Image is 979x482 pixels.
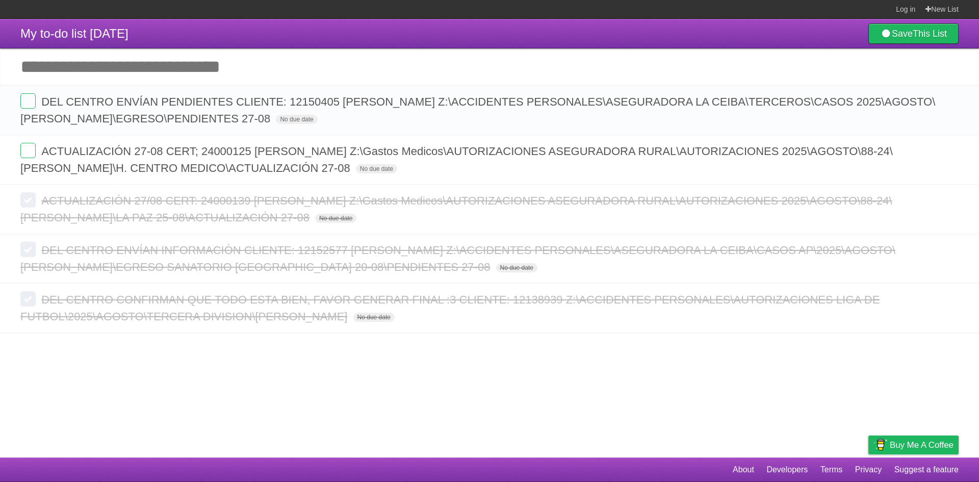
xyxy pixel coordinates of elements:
[276,115,317,124] span: No due date
[315,214,356,223] span: No due date
[20,293,880,323] span: DEL CENTRO CONFIRMAN QUE TODO ESTA BIEN, FAVOR GENERAR FINAL :3 CLIENTE: 12138939 Z:\ACCIDENTES P...
[356,164,397,173] span: No due date
[733,460,754,479] a: About
[913,29,947,39] b: This List
[873,436,887,453] img: Buy me a coffee
[496,263,537,272] span: No due date
[20,194,892,224] span: ACTUALIZACIÓN 27/08 CERT: 24000139 [PERSON_NAME] Z:\Gastos Medicos\AUTORIZACIONES ASEGURADORA RUR...
[894,460,959,479] a: Suggest a feature
[20,291,36,307] label: Done
[868,23,959,44] a: SaveThis List
[820,460,843,479] a: Terms
[20,145,893,174] span: ACTUALIZACIÓN 27-08 CERT; 24000125 [PERSON_NAME] Z:\Gastos Medicos\AUTORIZACIONES ASEGURADORA RUR...
[20,27,128,40] span: My to-do list [DATE]
[353,313,395,322] span: No due date
[766,460,808,479] a: Developers
[890,436,954,454] span: Buy me a coffee
[20,192,36,208] label: Done
[868,436,959,454] a: Buy me a coffee
[20,93,36,109] label: Done
[20,143,36,158] label: Done
[20,242,36,257] label: Done
[855,460,882,479] a: Privacy
[20,244,895,273] span: DEL CENTRO ENVÍAN INFORMACIÓN CLIENTE: 12152577 [PERSON_NAME] Z:\ACCIDENTES PERSONALES\ASEGURADOR...
[20,95,935,125] span: DEL CENTRO ENVÍAN PENDIENTES CLIENTE: 12150405 [PERSON_NAME] Z:\ACCIDENTES PERSONALES\ASEGURADORA...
